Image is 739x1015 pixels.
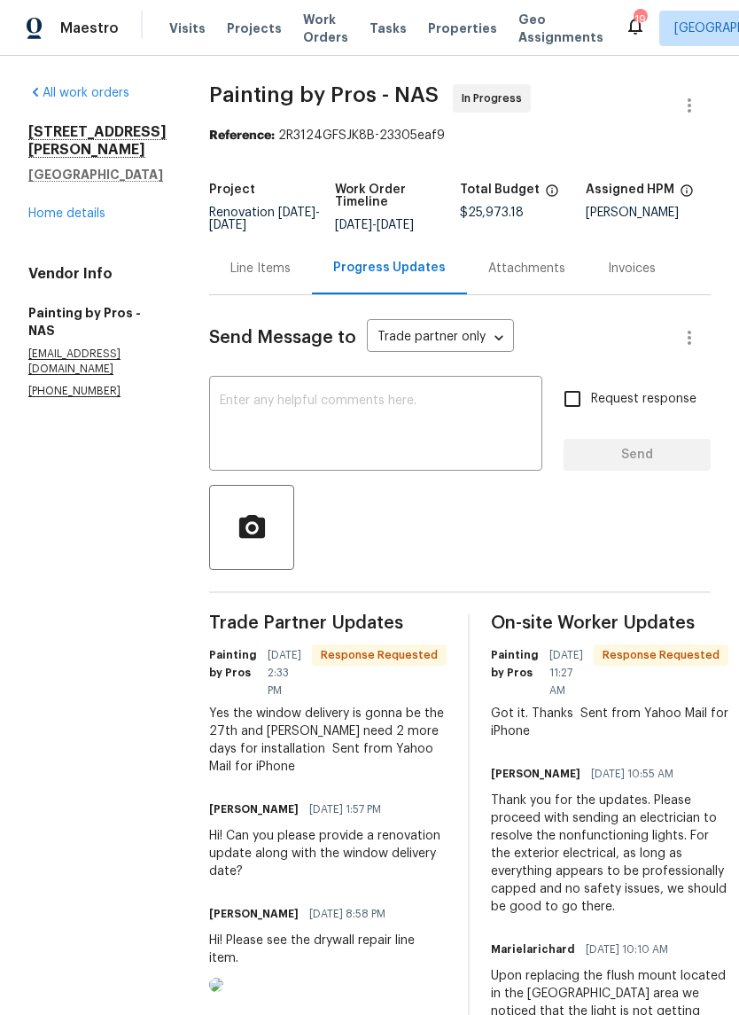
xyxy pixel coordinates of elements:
[680,183,694,207] span: The hpm assigned to this work order.
[586,941,668,958] span: [DATE] 10:10 AM
[608,260,656,277] div: Invoices
[169,20,206,37] span: Visits
[335,183,461,208] h5: Work Order Timeline
[227,20,282,37] span: Projects
[460,207,524,219] span: $25,973.18
[28,207,105,220] a: Home details
[335,219,414,231] span: -
[309,905,385,923] span: [DATE] 8:58 PM
[460,183,540,196] h5: Total Budget
[230,260,291,277] div: Line Items
[209,705,447,776] div: Yes the window delivery is gonna be the 27th and [PERSON_NAME] need 2 more days for installation ...
[209,129,275,142] b: Reference:
[491,941,575,958] h6: Marielarichard
[518,11,603,46] span: Geo Assignments
[28,265,167,283] h4: Vendor Info
[268,646,301,699] span: [DATE] 2:33 PM
[377,219,414,231] span: [DATE]
[209,219,246,231] span: [DATE]
[209,932,447,967] div: Hi! Please see the drywall repair line item.
[314,646,445,664] span: Response Requested
[209,207,320,231] span: Renovation
[545,183,559,207] span: The total cost of line items that have been proposed by Opendoor. This sum includes line items th...
[367,324,514,353] div: Trade partner only
[491,765,580,783] h6: [PERSON_NAME]
[634,11,646,28] div: 19
[60,20,119,37] span: Maestro
[591,765,673,783] span: [DATE] 10:55 AM
[209,646,257,682] h6: Painting by Pros
[209,84,439,105] span: Painting by Pros - NAS
[586,207,712,219] div: [PERSON_NAME]
[209,329,356,347] span: Send Message to
[209,614,447,632] span: Trade Partner Updates
[209,183,255,196] h5: Project
[209,827,447,880] div: Hi! Can you please provide a renovation update along with the window delivery date?
[491,792,728,916] div: Thank you for the updates. Please proceed with sending an electrician to resolve the nonfunctioni...
[591,390,696,409] span: Request response
[335,219,372,231] span: [DATE]
[549,646,583,699] span: [DATE] 11:27 AM
[278,207,315,219] span: [DATE]
[209,127,711,144] div: 2R3124GFSJK8B-23305eaf9
[209,207,320,231] span: -
[586,183,674,196] h5: Assigned HPM
[28,304,167,340] h5: Painting by Pros - NAS
[491,614,728,632] span: On-site Worker Updates
[491,705,728,740] div: Got it. Thanks Sent from Yahoo Mail for iPhone
[209,800,299,818] h6: [PERSON_NAME]
[462,90,529,107] span: In Progress
[488,260,565,277] div: Attachments
[333,259,446,277] div: Progress Updates
[428,20,497,37] span: Properties
[491,646,539,682] h6: Painting by Pros
[209,905,299,923] h6: [PERSON_NAME]
[303,11,348,46] span: Work Orders
[369,22,407,35] span: Tasks
[595,646,727,664] span: Response Requested
[28,87,129,99] a: All work orders
[309,800,381,818] span: [DATE] 1:57 PM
